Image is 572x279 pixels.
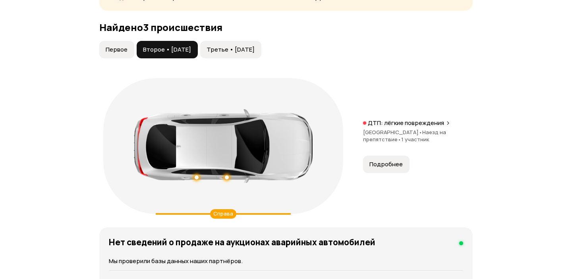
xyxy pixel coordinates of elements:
span: [GEOGRAPHIC_DATA] [363,129,422,136]
h3: Найдено 3 происшествия [99,22,473,33]
div: Справа [210,209,236,219]
button: Подробнее [363,156,410,173]
button: Третье • [DATE] [200,41,261,58]
span: • [398,136,401,143]
span: Подробнее [369,160,403,168]
span: Второе • [DATE] [143,46,191,54]
span: Первое [106,46,128,54]
span: Третье • [DATE] [207,46,255,54]
span: 1 участник [401,136,429,143]
p: ДТП: лёгкие повреждения [368,119,444,127]
p: Мы проверили базы данных наших партнёров. [109,257,463,266]
span: Наезд на препятствие [363,129,446,143]
button: Второе • [DATE] [137,41,198,58]
span: • [419,129,422,136]
button: Первое [99,41,134,58]
h4: Нет сведений о продаже на аукционах аварийных автомобилей [109,237,375,247]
